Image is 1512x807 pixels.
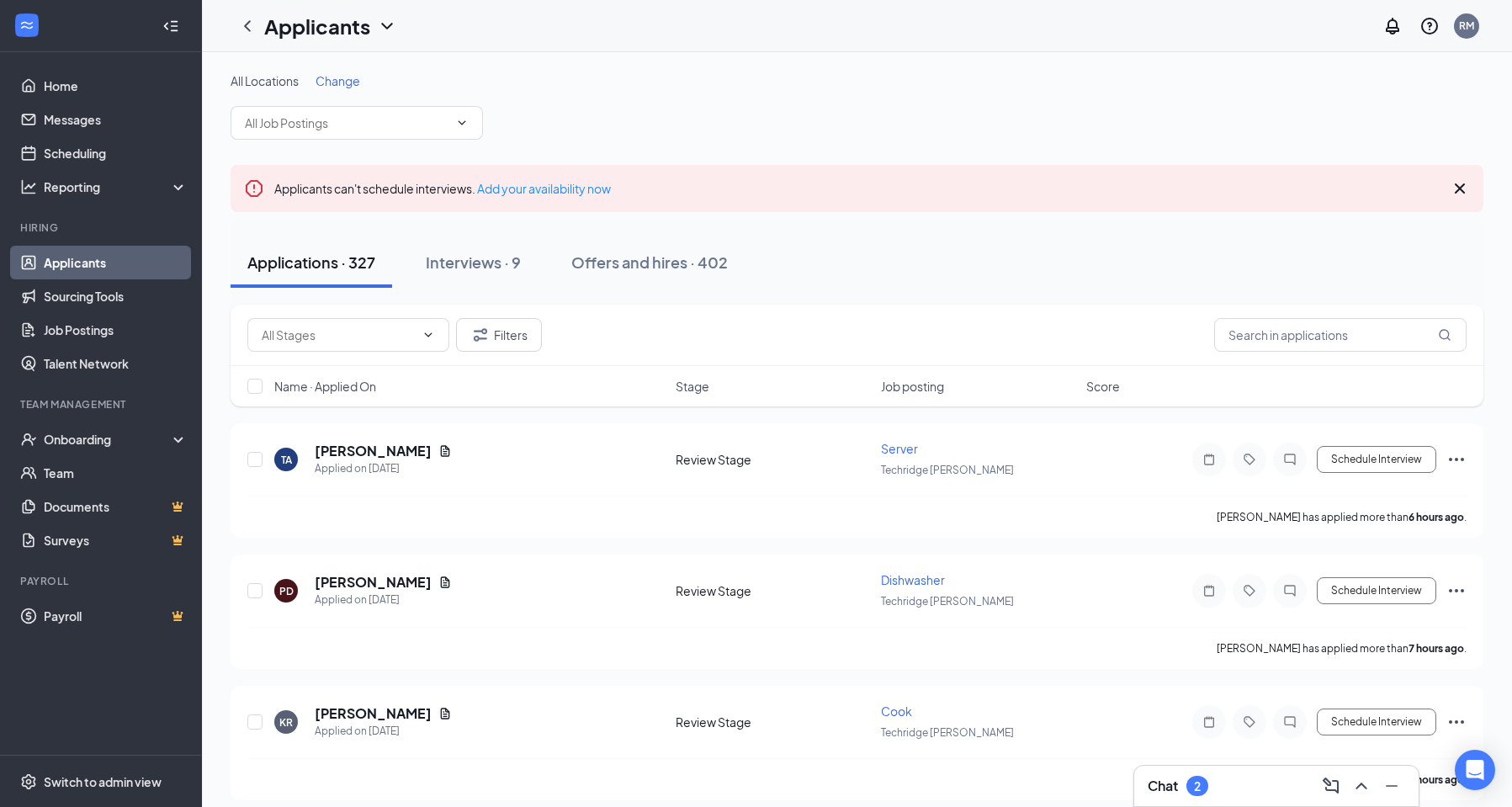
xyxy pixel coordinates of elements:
svg: ChevronLeft [237,16,257,36]
span: Change [316,73,360,88]
a: Scheduling [44,136,188,170]
svg: Cross [1450,178,1470,199]
span: Server [881,441,918,456]
svg: MagnifyingGlass [1438,328,1451,342]
a: Add your availability now [477,181,611,196]
div: Review Stage [676,714,871,730]
svg: Note [1199,453,1219,466]
b: 6 hours ago [1409,511,1464,523]
svg: QuestionInfo [1419,16,1440,36]
svg: Document [438,576,452,589]
h3: Chat [1148,777,1178,795]
div: Hiring [20,220,184,235]
h5: [PERSON_NAME] [315,442,432,460]
a: PayrollCrown [44,599,188,633]
div: Open Intercom Messenger [1455,750,1495,790]
a: Applicants [44,246,188,279]
span: Cook [881,703,912,719]
div: KR [279,715,293,730]
svg: Settings [20,773,37,790]
span: All Locations [231,73,299,88]
b: 7 hours ago [1409,642,1464,655]
div: TA [281,453,292,467]
div: 2 [1194,779,1201,794]
svg: WorkstreamLogo [19,17,35,34]
svg: ChevronDown [422,328,435,342]
div: Review Stage [676,582,871,599]
svg: Ellipses [1446,449,1467,470]
div: Reporting [44,178,188,195]
svg: ChevronDown [377,16,397,36]
span: Techridge [PERSON_NAME] [881,726,1014,739]
svg: ComposeMessage [1321,776,1341,796]
a: Talent Network [44,347,188,380]
p: [PERSON_NAME] has applied more than . [1217,641,1467,656]
svg: ChatInactive [1280,715,1300,729]
button: Filter Filters [456,318,542,352]
svg: ChevronDown [455,116,469,130]
span: Applicants can't schedule interviews. [274,181,611,196]
div: Applied on [DATE] [315,592,452,608]
span: Name · Applied On [274,378,376,395]
span: Techridge [PERSON_NAME] [881,595,1014,608]
div: Applications · 327 [247,252,375,273]
svg: ChatInactive [1280,584,1300,597]
div: Offers and hires · 402 [571,252,728,273]
h5: [PERSON_NAME] [315,704,432,723]
svg: Document [438,707,452,720]
svg: ChevronUp [1351,776,1371,796]
button: ChevronUp [1348,772,1375,799]
h5: [PERSON_NAME] [315,573,432,592]
button: ComposeMessage [1318,772,1345,799]
span: Stage [676,378,709,395]
div: Switch to admin view [44,773,162,790]
b: 7 hours ago [1409,773,1464,786]
svg: UserCheck [20,431,37,448]
a: Home [44,69,188,103]
p: [PERSON_NAME] has applied more than . [1217,510,1467,524]
svg: Document [438,444,452,458]
button: Schedule Interview [1317,446,1436,473]
svg: Notifications [1382,16,1403,36]
div: Applied on [DATE] [315,723,452,740]
div: PD [279,584,294,598]
h1: Applicants [264,12,370,40]
div: Applied on [DATE] [315,460,452,477]
div: Team Management [20,397,184,411]
span: Job posting [881,378,944,395]
div: Review Stage [676,451,871,468]
svg: Filter [470,325,491,345]
a: Messages [44,103,188,136]
input: All Job Postings [245,114,448,132]
svg: Tag [1239,453,1260,466]
svg: Minimize [1382,776,1402,796]
button: Minimize [1378,772,1405,799]
input: Search in applications [1214,318,1467,352]
svg: Note [1199,584,1219,597]
div: Interviews · 9 [426,252,521,273]
div: Onboarding [44,431,173,448]
svg: Collapse [162,18,179,35]
span: Techridge [PERSON_NAME] [881,464,1014,476]
svg: Ellipses [1446,712,1467,732]
a: Job Postings [44,313,188,347]
svg: Tag [1239,584,1260,597]
svg: Analysis [20,178,37,195]
a: SurveysCrown [44,523,188,557]
a: Team [44,456,188,490]
svg: Ellipses [1446,581,1467,601]
svg: Tag [1239,715,1260,729]
svg: Note [1199,715,1219,729]
div: RM [1459,19,1474,33]
input: All Stages [262,326,415,344]
div: Payroll [20,574,184,588]
a: DocumentsCrown [44,490,188,523]
svg: ChatInactive [1280,453,1300,466]
button: Schedule Interview [1317,709,1436,735]
button: Schedule Interview [1317,577,1436,604]
a: Sourcing Tools [44,279,188,313]
span: Dishwasher [881,572,945,587]
span: Score [1086,378,1120,395]
svg: Error [244,178,264,199]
